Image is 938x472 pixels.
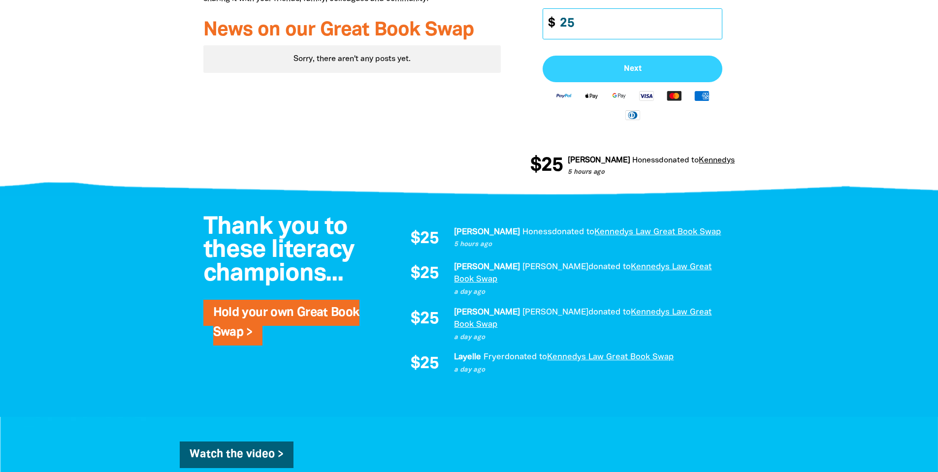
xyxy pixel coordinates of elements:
div: Donation stream [530,150,735,182]
div: Available payment methods [543,82,722,128]
img: Visa logo [633,90,660,101]
img: Diners Club logo [619,109,647,121]
em: [PERSON_NAME] [454,263,520,271]
span: $ [543,9,555,39]
span: $25 [411,266,439,283]
p: a day ago [454,365,725,375]
span: Thank you to these literacy champions... [203,216,355,285]
a: Hold your own Great Book Swap > [213,307,359,338]
div: Paginated content [400,226,725,378]
span: donated to [658,157,698,164]
img: American Express logo [688,90,715,101]
span: $25 [530,156,562,176]
span: donated to [588,263,631,271]
em: [PERSON_NAME] [454,228,520,236]
p: 5 hours ago [454,240,725,250]
em: Honess [632,157,658,164]
span: $25 [411,356,439,373]
img: Paypal logo [550,90,578,101]
div: Paginated content [203,45,501,73]
span: $25 [411,231,439,248]
img: Mastercard logo [660,90,688,101]
div: Sorry, there aren't any posts yet. [203,45,501,73]
img: Google Pay logo [605,90,633,101]
em: Fryer [484,353,505,361]
em: [PERSON_NAME] [522,309,588,316]
span: donated to [588,309,631,316]
a: Kennedys Law Great Book Swap [547,353,674,361]
span: $25 [411,311,439,328]
span: Next [553,65,712,73]
a: Kennedys Law Great Book Swap [698,157,815,164]
div: Donation stream [400,226,725,378]
em: Layelle [454,353,481,361]
em: [PERSON_NAME] [567,157,630,164]
p: a day ago [454,287,725,297]
span: donated to [505,353,547,361]
span: donated to [552,228,594,236]
button: Pay with Credit Card [543,56,722,82]
p: 5 hours ago [567,168,815,178]
input: Enter custom amount [553,9,722,39]
p: a day ago [454,333,725,343]
img: Apple Pay logo [578,90,605,101]
em: Honess [522,228,552,236]
a: Watch the video > [180,441,293,468]
a: Kennedys Law Great Book Swap [594,228,721,236]
em: [PERSON_NAME] [454,309,520,316]
em: [PERSON_NAME] [522,263,588,271]
h3: News on our Great Book Swap [203,20,501,41]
